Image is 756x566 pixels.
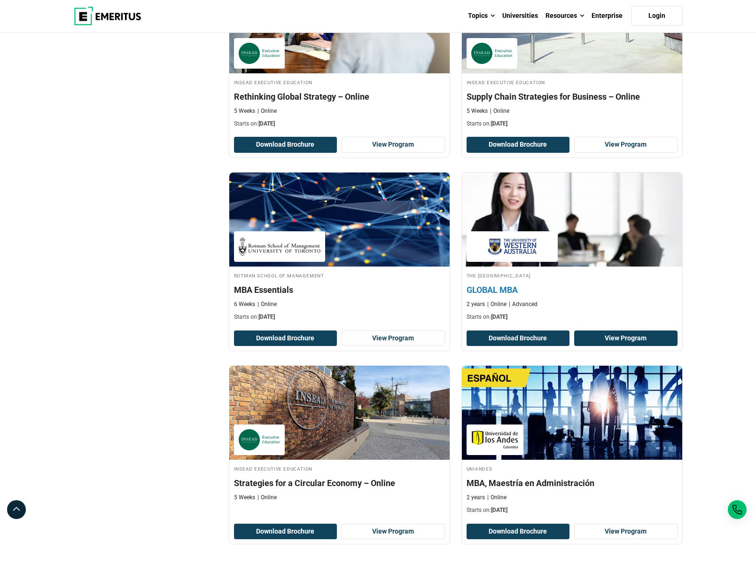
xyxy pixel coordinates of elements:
[467,137,570,153] button: Download Brochure
[467,494,485,502] p: 2 years
[234,78,445,86] h4: INSEAD Executive Education
[467,477,678,489] h4: MBA, Maestría en Administración
[257,300,277,308] p: Online
[467,284,678,296] h4: GLOBAL MBA
[471,429,519,450] img: Uniandes
[467,300,485,308] p: 2 years
[574,137,678,153] a: View Program
[490,107,509,115] p: Online
[234,477,445,489] h4: Strategies for a Circular Economy – Online
[258,120,275,127] span: [DATE]
[229,173,450,267] img: MBA Essentials | Online Business Management Course
[234,494,255,502] p: 5 Weeks
[234,107,255,115] p: 5 Weeks
[234,284,445,296] h4: MBA Essentials
[491,507,507,513] span: [DATE]
[239,429,280,450] img: INSEAD Executive Education
[467,78,678,86] h4: INSEAD Executive Education
[574,524,678,540] a: View Program
[574,330,678,346] a: View Program
[229,366,450,460] img: Strategies for a Circular Economy – Online | Online Leadership Course
[509,300,538,308] p: Advanced
[229,366,450,506] a: Leadership Course by INSEAD Executive Education - INSEAD Executive Education INSEAD Executive Edu...
[487,494,507,502] p: Online
[342,137,445,153] a: View Program
[462,366,682,519] a: Business Management Course by Uniandes - October 27, 2025 Uniandes Uniandes MBA, Maestría en Admi...
[234,91,445,102] h4: Rethinking Global Strategy – Online
[491,314,507,320] span: [DATE]
[467,464,678,472] h4: Uniandes
[462,366,682,460] img: MBA, Maestría en Administración | Online Business Management Course
[462,173,682,326] a: Business Analytics Course by The University of Western Australia - December 24, 2025 The Universi...
[257,107,277,115] p: Online
[234,524,337,540] button: Download Brochure
[467,524,570,540] button: Download Brochure
[234,313,445,321] p: Starts on:
[342,524,445,540] a: View Program
[258,314,275,320] span: [DATE]
[471,236,553,257] img: The University of Western Australia
[239,236,320,257] img: Rotman School of Management
[467,330,570,346] button: Download Brochure
[239,43,280,64] img: INSEAD Executive Education
[487,300,507,308] p: Online
[234,464,445,472] h4: INSEAD Executive Education
[234,300,255,308] p: 6 Weeks
[234,137,337,153] button: Download Brochure
[467,91,678,102] h4: Supply Chain Strategies for Business – Online
[491,120,507,127] span: [DATE]
[257,494,277,502] p: Online
[467,107,488,115] p: 5 Weeks
[342,330,445,346] a: View Program
[467,271,678,279] h4: The [GEOGRAPHIC_DATA]
[467,120,678,128] p: Starts on:
[234,330,337,346] button: Download Brochure
[467,506,678,514] p: Starts on:
[471,43,513,64] img: INSEAD Executive Education
[234,120,445,128] p: Starts on:
[631,6,683,26] a: Login
[234,271,445,279] h4: Rotman School of Management
[467,313,678,321] p: Starts on:
[451,168,693,271] img: GLOBAL MBA | Online Business Analytics Course
[229,173,450,326] a: Business Management Course by Rotman School of Management - November 13, 2025 Rotman School of Ma...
